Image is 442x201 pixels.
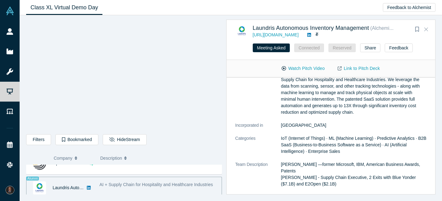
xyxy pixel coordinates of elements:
button: Feedback to Alchemist [383,3,435,12]
a: Class XL Virtual Demo Day [26,0,102,15]
span: Description [100,152,122,165]
a: Laundris Autonomous Inventory Management [253,25,369,31]
button: Filters [26,134,51,145]
button: Connected [294,43,324,52]
a: Meeting Asked [253,43,290,52]
button: HideStream [103,134,146,145]
iframe: Alchemist Class XL Demo Day: Vault [26,20,222,130]
button: Close [421,25,431,34]
a: Laundris Autonomous Inventory Management [53,185,141,190]
dt: Description [235,70,281,122]
button: Description [100,152,218,165]
dd: 1-10 [281,194,426,200]
span: IoT (Internet of Things) · ML (Machine Learning) · Predictive Analytics · B2B SaaS (Business-to-B... [281,136,426,154]
button: Feedback [385,43,412,52]
button: Reserved [328,43,356,52]
p: [PERSON_NAME] —former Microsoft, IBM, American Business Awards, Patents [PERSON_NAME] - Supply Ch... [281,161,426,187]
span: Company [54,152,73,165]
button: Watch Pitch Video [275,63,331,74]
span: AI + Supply Chain for Hospitality and Healthcare Industries [100,182,213,187]
button: Company [54,152,94,165]
span: Alumni [26,176,39,180]
dt: Categories [235,135,281,161]
button: Bookmarked [55,134,98,145]
small: ( Alchemist 27 ) [370,25,402,31]
p: Laundris is the “Waymo” of Inventory Management and Autonomous Supply Chain for Hospitality and H... [281,70,426,116]
a: Link to Pitch Deck [331,63,386,74]
dd: [GEOGRAPHIC_DATA] [281,122,426,129]
img: Don Ward's Account [6,186,14,194]
dt: Incorporated in [235,122,281,135]
dt: Team Description [235,161,281,194]
button: Bookmark [413,25,421,34]
img: Alchemist Vault Logo [6,7,14,15]
img: Laundris Autonomous Inventory Management's Logo [235,25,248,38]
button: Share [360,43,380,52]
a: [URL][DOMAIN_NAME] [253,32,299,37]
img: Laundris Autonomous Inventory Management's Logo [33,181,46,194]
